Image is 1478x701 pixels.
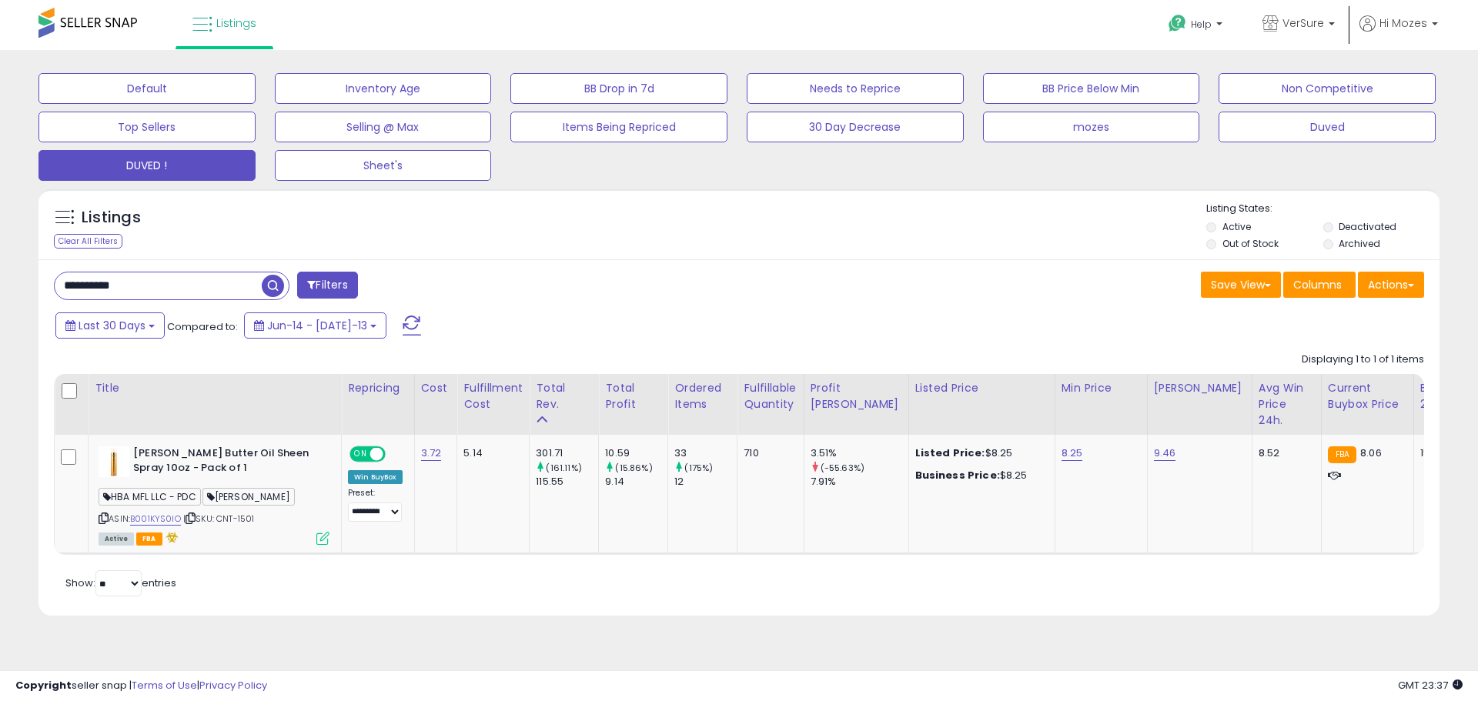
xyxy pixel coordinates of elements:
span: Listings [216,15,256,31]
b: Business Price: [915,468,1000,482]
div: Displaying 1 to 1 of 1 items [1302,352,1424,367]
button: Top Sellers [38,112,256,142]
button: Filters [297,272,357,299]
i: Get Help [1168,14,1187,33]
div: 15% [1420,446,1471,460]
button: Columns [1283,272,1356,298]
div: BB Share 24h. [1420,380,1476,412]
div: 5.14 [463,446,517,460]
label: Active [1222,220,1251,233]
div: 8.52 [1259,446,1309,460]
span: FBA [136,532,162,546]
span: Columns [1293,277,1342,292]
div: 7.91% [811,475,908,489]
span: [PERSON_NAME] [202,488,295,506]
h5: Listings [82,207,141,229]
div: Clear All Filters [54,234,122,249]
div: 12 [674,475,737,489]
p: Listing States: [1206,202,1439,216]
a: Hi Mozes [1359,15,1438,50]
button: Inventory Age [275,73,492,104]
label: Out of Stock [1222,237,1279,250]
button: Actions [1358,272,1424,298]
div: 9.14 [605,475,667,489]
button: BB Price Below Min [983,73,1200,104]
button: Save View [1201,272,1281,298]
button: Jun-14 - [DATE]-13 [244,312,386,339]
div: [PERSON_NAME] [1154,380,1246,396]
a: B001KYS0IO [130,512,181,526]
span: ON [351,448,370,461]
div: Win BuyBox [348,470,403,484]
a: 3.72 [421,446,442,461]
div: ASIN: [99,446,329,543]
div: Cost [421,380,451,396]
small: (15.86%) [615,462,652,474]
img: 31lIoaziJ5L._SL40_.jpg [99,446,129,477]
a: Terms of Use [132,678,197,693]
i: hazardous material [162,532,179,542]
div: Repricing [348,380,408,396]
label: Archived [1339,237,1380,250]
span: Last 30 Days [79,318,145,333]
div: Total Profit [605,380,661,412]
small: FBA [1328,446,1356,463]
button: Selling @ Max [275,112,492,142]
div: 3.51% [811,446,908,460]
span: Hi Mozes [1379,15,1427,31]
span: All listings currently available for purchase on Amazon [99,532,134,546]
button: 30 Day Decrease [747,112,964,142]
div: Preset: [348,488,403,522]
span: VerSure [1282,15,1324,31]
div: 115.55 [536,475,598,489]
div: Fulfillment Cost [463,380,523,412]
button: Last 30 Days [55,312,165,339]
span: Jun-14 - [DATE]-13 [267,318,367,333]
strong: Copyright [15,678,72,693]
div: Listed Price [915,380,1048,396]
button: Duved [1219,112,1436,142]
div: Current Buybox Price [1328,380,1407,412]
span: Compared to: [167,319,238,334]
button: Sheet's [275,150,492,181]
b: Listed Price: [915,446,985,460]
label: Deactivated [1339,220,1396,233]
div: 710 [744,446,791,460]
div: Title [95,380,335,396]
span: 2025-08-13 23:37 GMT [1398,678,1463,693]
small: (161.11%) [546,462,581,474]
div: 10.59 [605,446,667,460]
div: Profit [PERSON_NAME] [811,380,902,412]
span: | SKU: CNT-1501 [183,512,255,525]
span: OFF [383,448,408,461]
div: Fulfillable Quantity [744,380,797,412]
span: 8.06 [1360,446,1382,460]
span: Help [1191,18,1212,31]
div: seller snap | | [15,679,267,693]
button: DUVED ! [38,150,256,181]
div: Ordered Items [674,380,731,412]
div: 301.71 [536,446,598,460]
div: 33 [674,446,737,460]
button: Items Being Repriced [510,112,727,142]
div: Avg Win Price 24h. [1259,380,1315,429]
button: Non Competitive [1219,73,1436,104]
a: 8.25 [1062,446,1083,461]
a: Privacy Policy [199,678,267,693]
button: mozes [983,112,1200,142]
div: $8.25 [915,446,1043,460]
div: $8.25 [915,469,1043,482]
a: Help [1156,2,1238,50]
b: [PERSON_NAME] Butter Oil Sheen Spray 10oz - Pack of 1 [133,446,320,479]
div: Total Rev. [536,380,592,412]
a: 9.46 [1154,446,1176,461]
div: Min Price [1062,380,1141,396]
button: Default [38,73,256,104]
span: Show: entries [65,576,176,590]
small: (-55.63%) [821,462,864,474]
span: HBA MFL LLC - PDC [99,488,201,506]
button: BB Drop in 7d [510,73,727,104]
button: Needs to Reprice [747,73,964,104]
small: (175%) [684,462,713,474]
